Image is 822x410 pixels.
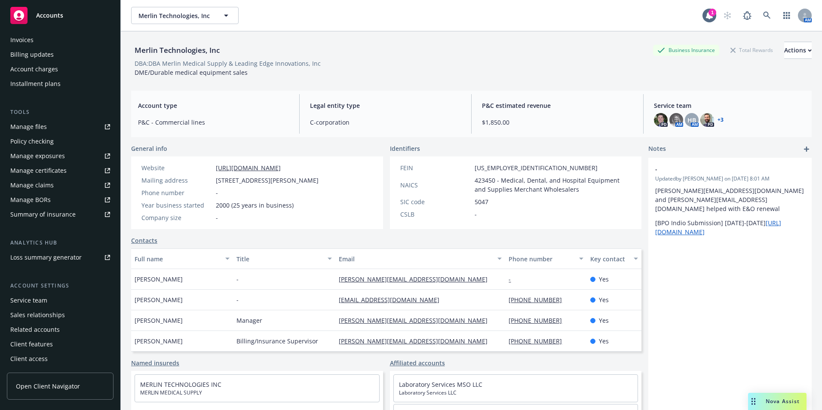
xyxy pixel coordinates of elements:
a: Named insureds [131,358,179,367]
button: Email [335,248,506,269]
div: Sales relationships [10,308,65,322]
span: Service team [654,101,805,110]
div: Related accounts [10,323,60,337]
a: Manage files [7,120,113,134]
div: Mailing address [141,176,212,185]
span: - [236,295,239,304]
div: Key contact [590,254,629,263]
span: Yes [599,275,609,284]
span: - [655,165,782,174]
div: Installment plans [10,77,61,91]
span: - [216,188,218,197]
div: Manage files [10,120,47,134]
div: Manage BORs [10,193,51,207]
a: Affiliated accounts [390,358,445,367]
div: Account charges [10,62,58,76]
div: Service team [10,294,47,307]
div: Tools [7,108,113,116]
div: Billing updates [10,48,54,61]
img: photo [669,113,683,127]
span: DME/Durable medical equipment sales [135,68,248,76]
div: Actions [784,42,812,58]
a: Installment plans [7,77,113,91]
a: Related accounts [7,323,113,337]
a: Search [758,7,776,24]
a: Manage BORs [7,193,113,207]
button: Nova Assist [748,393,807,410]
div: Total Rewards [726,45,777,55]
a: Service team [7,294,113,307]
a: Client features [7,337,113,351]
a: Client access [7,352,113,366]
a: Start snowing [719,7,736,24]
div: Manage claims [10,178,54,192]
img: photo [700,113,714,127]
span: 423450 - Medical, Dental, and Hospital Equipment and Supplies Merchant Wholesalers [475,176,632,194]
a: Summary of insurance [7,208,113,221]
div: Drag to move [748,393,759,410]
button: Key contact [587,248,641,269]
div: Invoices [10,33,34,47]
span: - [216,213,218,222]
div: Client access [10,352,48,366]
span: Yes [599,337,609,346]
a: [PHONE_NUMBER] [509,316,569,324]
span: 2000 (25 years in business) [216,201,294,210]
a: [PERSON_NAME][EMAIL_ADDRESS][DOMAIN_NAME] [339,316,494,324]
div: Policy checking [10,135,54,148]
div: Account settings [7,281,113,290]
a: Laboratory Services MSO LLC [399,380,482,389]
a: Manage certificates [7,164,113,177]
span: $1,850.00 [482,118,633,127]
div: Manage exposures [10,149,65,163]
button: Merlin Technologies, Inc [131,7,239,24]
a: Loss summary generator [7,251,113,264]
span: [US_EMPLOYER_IDENTIFICATION_NUMBER] [475,163,598,172]
div: CSLB [400,210,471,219]
span: Billing/Insurance Supervisor [236,337,318,346]
span: C-corporation [310,118,461,127]
a: Accounts [7,3,113,28]
a: [PHONE_NUMBER] [509,296,569,304]
a: Switch app [778,7,795,24]
span: MERLIN MEDICAL SUPPLY [140,389,374,397]
span: [PERSON_NAME] [135,295,183,304]
span: Yes [599,316,609,325]
span: - [475,210,477,219]
div: Analytics hub [7,239,113,247]
span: - [236,275,239,284]
div: Year business started [141,201,212,210]
div: Phone number [141,188,212,197]
a: Billing updates [7,48,113,61]
span: [PERSON_NAME] [135,275,183,284]
span: Updated by [PERSON_NAME] on [DATE] 8:01 AM [655,175,805,183]
img: photo [654,113,668,127]
a: Invoices [7,33,113,47]
div: -Updatedby [PERSON_NAME] on [DATE] 8:01 AM[PERSON_NAME][EMAIL_ADDRESS][DOMAIN_NAME] and [PERSON_N... [648,158,812,243]
p: [BPO Indio Submission] [DATE]-[DATE] [655,218,805,236]
a: Contacts [131,236,157,245]
button: Phone number [505,248,587,269]
div: Full name [135,254,220,263]
a: Policy checking [7,135,113,148]
div: SIC code [400,197,471,206]
span: Open Client Navigator [16,382,80,391]
span: HB [687,116,696,125]
div: Business Insurance [653,45,719,55]
div: Loss summary generator [10,251,82,264]
div: FEIN [400,163,471,172]
div: Merlin Technologies, Inc [131,45,223,56]
a: Manage exposures [7,149,113,163]
span: [PERSON_NAME] [135,316,183,325]
a: [EMAIL_ADDRESS][DOMAIN_NAME] [339,296,446,304]
div: NAICS [400,181,471,190]
a: [PERSON_NAME][EMAIL_ADDRESS][DOMAIN_NAME] [339,337,494,345]
a: Manage claims [7,178,113,192]
div: Phone number [509,254,574,263]
div: Summary of insurance [10,208,76,221]
span: Nova Assist [766,398,800,405]
a: add [801,144,812,154]
div: Client features [10,337,53,351]
span: [STREET_ADDRESS][PERSON_NAME] [216,176,319,185]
